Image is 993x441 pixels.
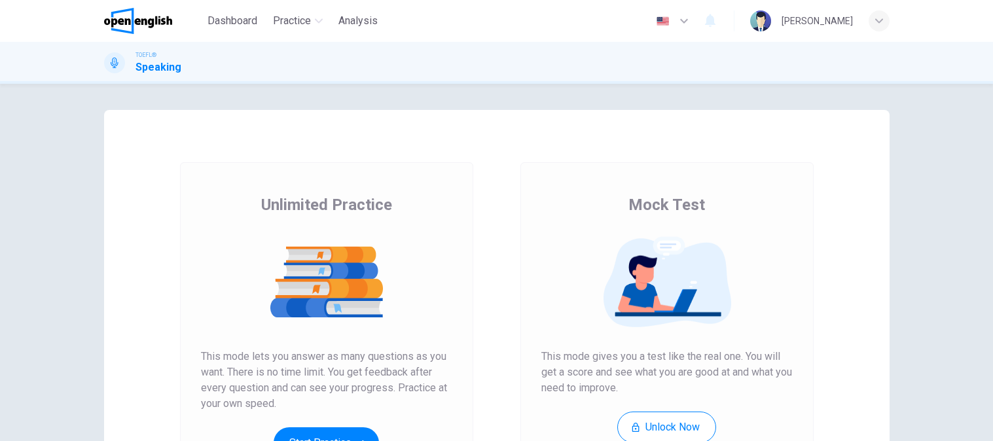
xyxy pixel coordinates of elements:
[541,349,793,396] span: This mode gives you a test like the real one. You will get a score and see what you are good at a...
[104,8,173,34] img: OpenEnglish logo
[750,10,771,31] img: Profile picture
[135,60,181,75] h1: Speaking
[261,194,392,215] span: Unlimited Practice
[201,349,452,412] span: This mode lets you answer as many questions as you want. There is no time limit. You get feedback...
[104,8,203,34] a: OpenEnglish logo
[268,9,328,33] button: Practice
[208,13,257,29] span: Dashboard
[333,9,383,33] button: Analysis
[782,13,853,29] div: [PERSON_NAME]
[202,9,262,33] button: Dashboard
[655,16,671,26] img: en
[338,13,378,29] span: Analysis
[273,13,311,29] span: Practice
[628,194,705,215] span: Mock Test
[135,50,156,60] span: TOEFL®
